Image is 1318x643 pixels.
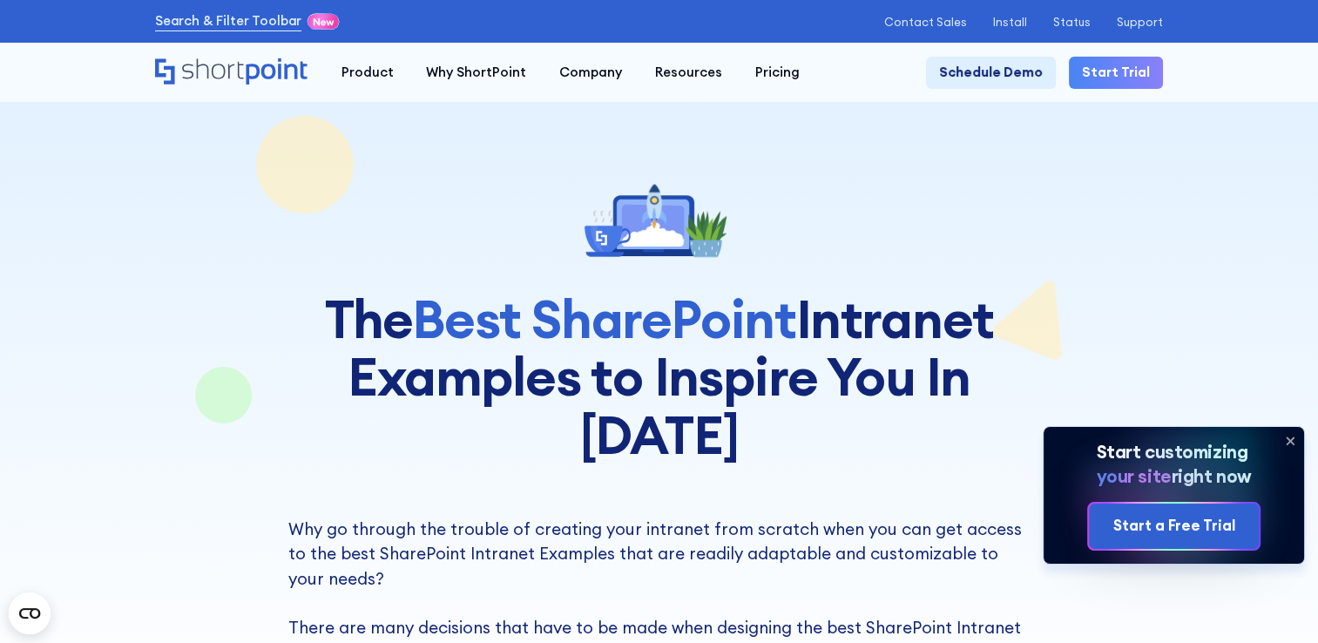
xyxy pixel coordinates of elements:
div: Resources [655,63,722,83]
span: Best SharePoint [412,285,796,352]
a: Contact Sales [883,16,966,29]
a: Search & Filter Toolbar [155,11,302,31]
a: Company [543,57,639,90]
a: Home [155,58,308,86]
div: Company [559,63,622,83]
a: Start Trial [1069,57,1163,90]
a: Start a Free Trial [1089,504,1258,550]
a: Why ShortPoint [409,57,543,90]
div: Product [341,63,393,83]
div: Pricing [755,63,800,83]
a: Product [325,57,410,90]
div: Start a Free Trial [1113,515,1235,538]
a: Resources [639,57,739,90]
div: Why ShortPoint [426,63,526,83]
h1: The Intranet Examples to Inspire You In [DATE] [264,290,1055,464]
iframe: Chat Widget [1231,559,1318,643]
a: Support [1117,16,1163,29]
a: Status [1053,16,1091,29]
a: Schedule Demo [926,57,1056,90]
a: Install [993,16,1027,29]
button: Open CMP widget [9,592,51,634]
a: Pricing [739,57,816,90]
